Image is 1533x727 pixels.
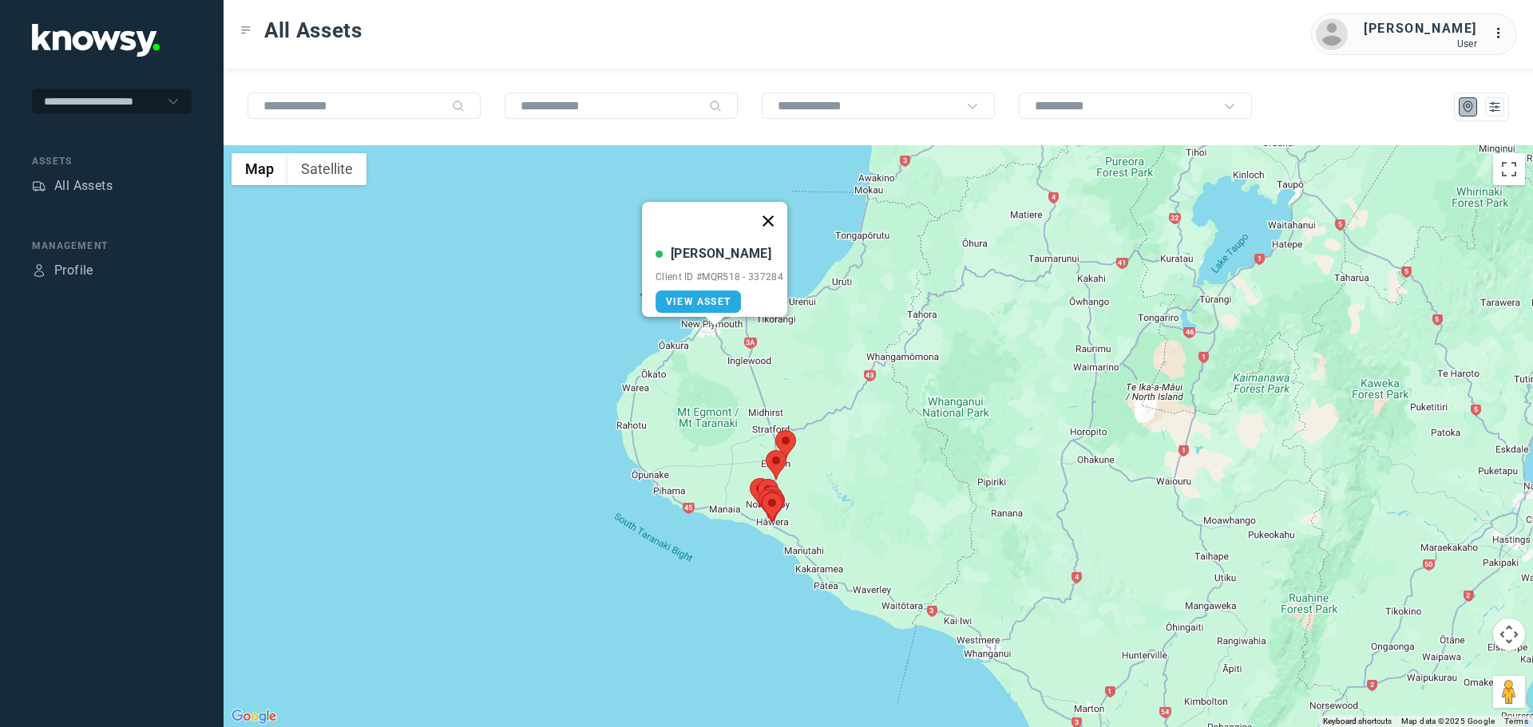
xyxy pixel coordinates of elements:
[1364,19,1477,38] div: [PERSON_NAME]
[32,261,93,280] a: ProfileProfile
[240,25,252,36] div: Toggle Menu
[54,176,113,196] div: All Assets
[666,296,731,307] span: View Asset
[656,271,783,283] div: Client ID #MQR518 - 337284
[232,153,287,185] button: Show street map
[1493,24,1512,43] div: :
[287,153,366,185] button: Show satellite imagery
[32,154,192,168] div: Assets
[1487,100,1502,114] div: List
[32,24,160,57] img: Application Logo
[54,261,93,280] div: Profile
[32,263,46,278] div: Profile
[1461,100,1476,114] div: Map
[1494,27,1510,39] tspan: ...
[1493,676,1525,708] button: Drag Pegman onto the map to open Street View
[32,239,192,253] div: Management
[32,179,46,193] div: Assets
[228,706,280,727] img: Google
[656,290,741,313] a: View Asset
[1323,716,1392,727] button: Keyboard shortcuts
[1504,717,1528,725] a: Terms (opens in new tab)
[1316,18,1348,50] img: avatar.png
[749,202,787,240] button: Close
[452,100,465,113] div: Search
[1493,24,1512,45] div: :
[228,706,280,727] a: Open this area in Google Maps (opens a new window)
[264,16,362,45] span: All Assets
[671,244,771,263] div: [PERSON_NAME]
[709,100,722,113] div: Search
[32,176,113,196] a: AssetsAll Assets
[1364,38,1477,49] div: User
[1401,717,1495,725] span: Map data ©2025 Google
[1493,153,1525,185] button: Toggle fullscreen view
[1493,618,1525,650] button: Map camera controls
